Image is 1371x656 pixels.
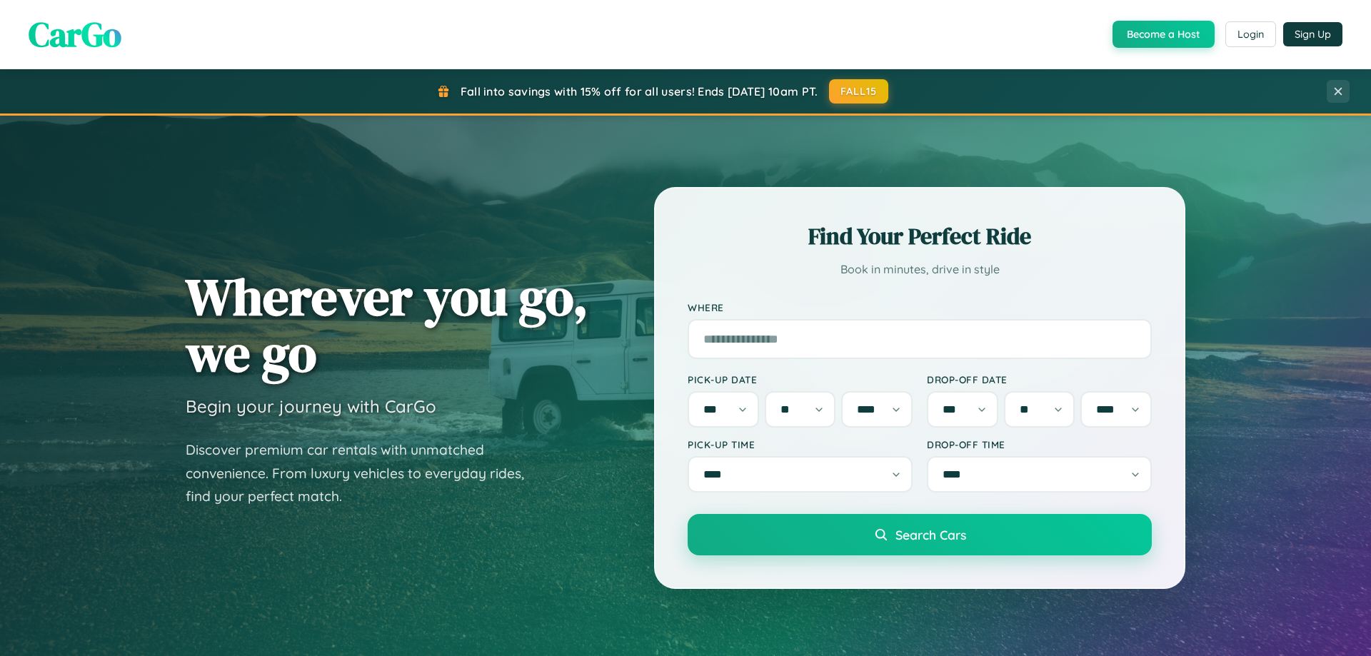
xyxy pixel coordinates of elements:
label: Where [688,301,1152,313]
span: Search Cars [895,527,966,543]
h1: Wherever you go, we go [186,268,588,381]
h2: Find Your Perfect Ride [688,221,1152,252]
button: Sign Up [1283,22,1342,46]
label: Drop-off Time [927,438,1152,450]
span: Fall into savings with 15% off for all users! Ends [DATE] 10am PT. [461,84,818,99]
label: Pick-up Date [688,373,913,385]
span: CarGo [29,11,121,58]
label: Drop-off Date [927,373,1152,385]
h3: Begin your journey with CarGo [186,395,436,417]
p: Discover premium car rentals with unmatched convenience. From luxury vehicles to everyday rides, ... [186,438,543,508]
label: Pick-up Time [688,438,913,450]
button: Login [1225,21,1276,47]
button: FALL15 [829,79,889,104]
button: Search Cars [688,514,1152,555]
p: Book in minutes, drive in style [688,259,1152,280]
button: Become a Host [1113,21,1215,48]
